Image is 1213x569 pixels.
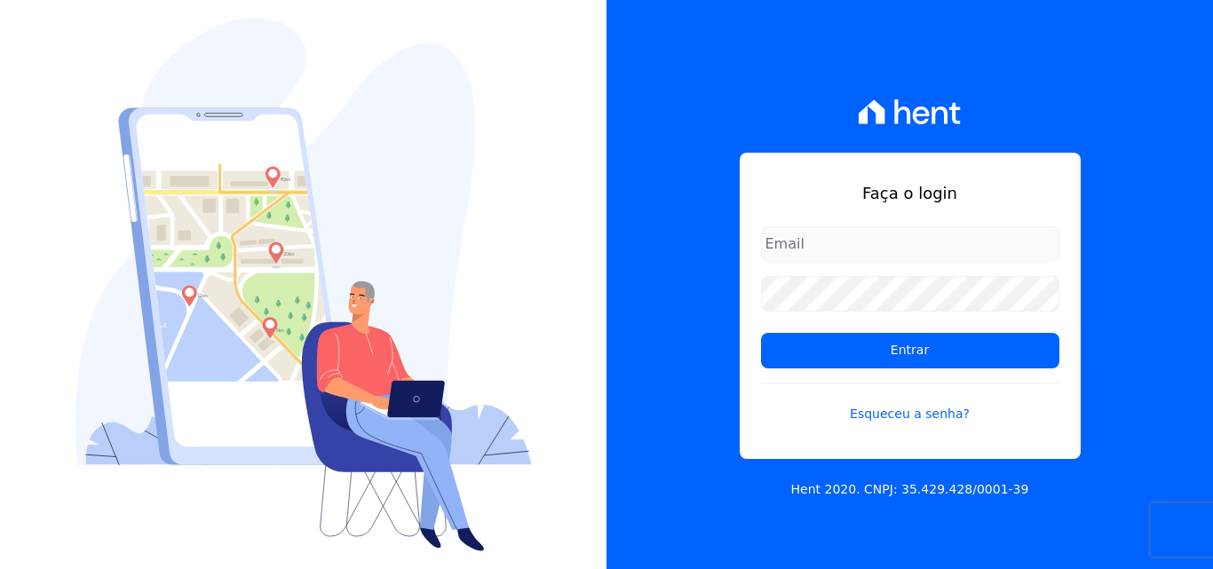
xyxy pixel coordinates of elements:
input: Entrar [761,333,1059,368]
p: Hent 2020. CNPJ: 35.429.428/0001-39 [791,480,1029,499]
img: Login [75,18,532,551]
input: Email [761,226,1059,262]
a: Esqueceu a senha? [761,383,1059,423]
h1: Faça o login [761,181,1059,205]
